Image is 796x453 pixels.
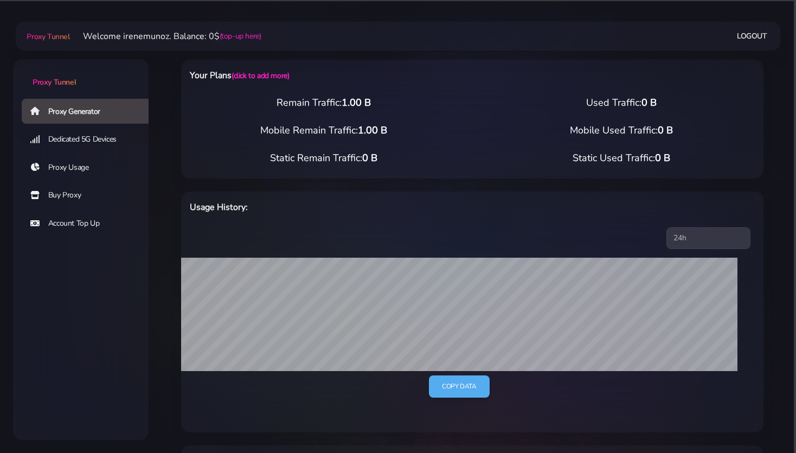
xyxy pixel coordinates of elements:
[472,95,770,110] div: Used Traffic:
[429,375,489,398] a: Copy data
[175,123,472,138] div: Mobile Remain Traffic:
[734,391,782,439] iframe: Webchat Widget
[658,124,673,137] span: 0 B
[22,183,157,208] a: Buy Proxy
[641,96,657,109] span: 0 B
[22,127,157,152] a: Dedicated 5G Devices
[70,30,261,43] li: Welcome irenemunoz. Balance: 0$
[342,96,371,109] span: 1.00 B
[22,99,157,124] a: Proxy Generator
[22,211,157,236] a: Account Top Up
[13,59,149,88] a: Proxy Tunnel
[220,30,261,42] a: (top-up here)
[655,151,670,164] span: 0 B
[232,71,289,81] a: (click to add more)
[22,155,157,180] a: Proxy Usage
[24,28,69,45] a: Proxy Tunnel
[33,77,76,87] span: Proxy Tunnel
[175,151,472,165] div: Static Remain Traffic:
[472,123,770,138] div: Mobile Used Traffic:
[362,151,377,164] span: 0 B
[472,151,770,165] div: Static Used Traffic:
[175,95,472,110] div: Remain Traffic:
[358,124,387,137] span: 1.00 B
[27,31,69,42] span: Proxy Tunnel
[190,68,514,82] h6: Your Plans
[737,26,767,46] a: Logout
[190,200,514,214] h6: Usage History:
